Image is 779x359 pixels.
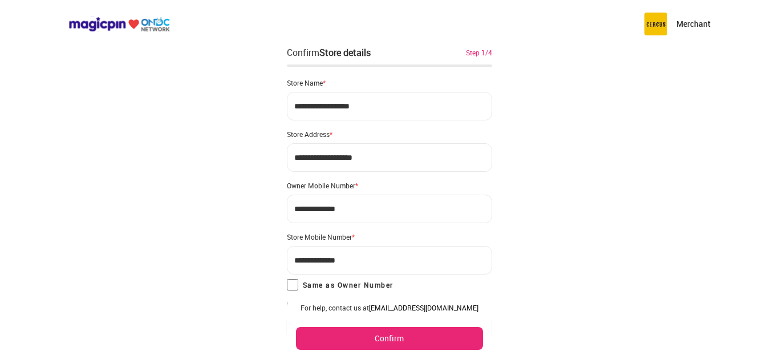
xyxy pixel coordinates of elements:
img: circus.b677b59b.png [644,13,667,35]
div: For help, contact us at [296,303,483,312]
input: Same as Owner Number [287,279,298,291]
div: Store Name [287,78,492,87]
div: Store Mobile Number [287,232,492,241]
img: ondc-logo-new-small.8a59708e.svg [68,17,170,32]
div: Owner E-mail ID [287,300,492,309]
div: Store Address [287,130,492,139]
a: [EMAIL_ADDRESS][DOMAIN_NAME] [369,303,478,312]
label: Same as Owner Number [287,279,393,291]
div: Step 1/4 [466,47,492,58]
button: Confirm [296,327,483,350]
div: Store details [319,46,371,59]
p: Merchant [676,18,711,30]
div: Confirm [287,46,371,59]
div: Owner Mobile Number [287,181,492,190]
